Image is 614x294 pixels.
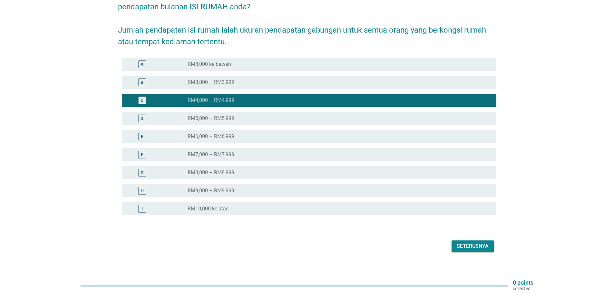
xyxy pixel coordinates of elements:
label: RM5,000 – RM5,999 [188,115,234,122]
label: RM3,000 – RM3,999 [188,79,234,86]
label: RM3,000 ke bawah [188,61,231,67]
div: D [141,115,143,122]
label: RM6,000 – RM6,999 [188,133,234,140]
div: F [141,151,143,158]
div: I [141,206,143,212]
p: collected [513,286,533,291]
button: Seterusnya [452,240,494,252]
label: RM8,000 – RM8,999 [188,169,234,176]
p: 0 points [513,280,533,286]
label: RM10,000 ke atas [188,206,229,212]
div: Seterusnya [457,242,489,250]
div: B [141,79,143,86]
div: H [141,188,144,194]
label: RM4,000 – RM4,999 [188,97,234,104]
div: A [141,61,143,68]
div: E [141,133,143,140]
div: C [141,97,143,104]
div: G [141,169,144,176]
label: RM7,000 – RM7,999 [188,151,234,158]
label: RM9,000 – RM9,999 [188,188,234,194]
